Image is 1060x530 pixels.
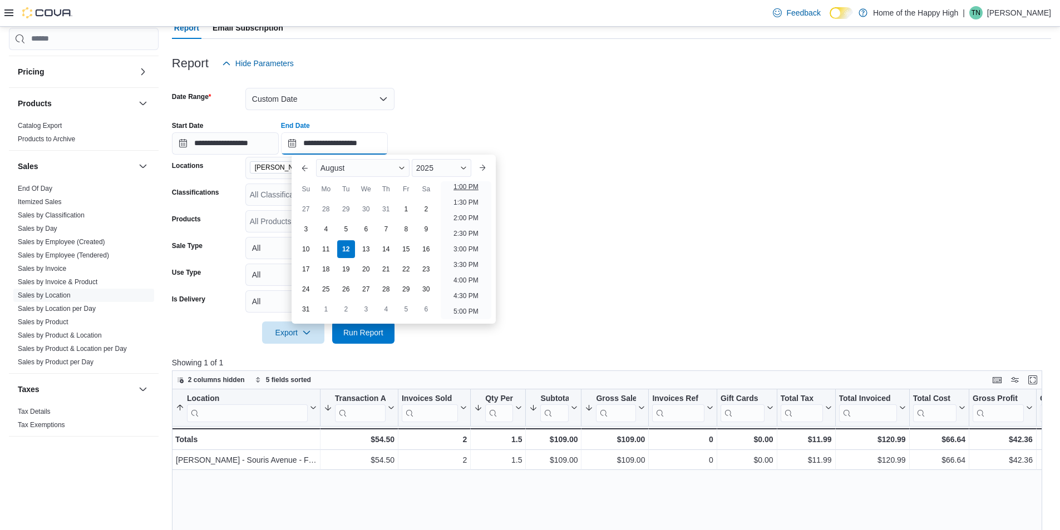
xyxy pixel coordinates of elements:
[913,453,965,467] div: $66.64
[18,225,57,232] a: Sales by Day
[18,135,75,143] a: Products to Archive
[18,358,93,366] a: Sales by Product per Day
[652,433,713,446] div: 0
[377,280,395,298] div: day-28
[839,393,896,422] div: Total Invoiced
[18,135,75,143] span: Products to Archive
[474,433,522,446] div: 1.5
[449,196,483,209] li: 1:30 PM
[18,384,134,395] button: Taxes
[18,211,85,219] a: Sales by Classification
[317,280,335,298] div: day-25
[839,453,905,467] div: $120.99
[317,240,335,258] div: day-11
[357,300,375,318] div: day-3
[397,240,415,258] div: day-15
[18,318,68,326] a: Sales by Product
[721,393,765,404] div: Gift Cards
[377,220,395,238] div: day-7
[317,180,335,198] div: Mo
[172,92,211,101] label: Date Range
[449,305,483,318] li: 5:00 PM
[245,264,395,286] button: All
[297,280,315,298] div: day-24
[973,393,1024,422] div: Gross Profit
[973,393,1024,404] div: Gross Profit
[449,227,483,240] li: 2:30 PM
[18,122,62,130] a: Catalog Export
[377,260,395,278] div: day-21
[18,98,134,109] button: Products
[417,260,435,278] div: day-23
[18,305,96,313] a: Sales by Location per Day
[417,180,435,198] div: Sa
[830,7,853,19] input: Dark Mode
[768,2,825,24] a: Feedback
[18,211,85,220] span: Sales by Classification
[335,393,386,404] div: Transaction Average
[721,433,773,446] div: $0.00
[172,357,1051,368] p: Showing 1 of 1
[337,200,355,218] div: day-29
[245,237,395,259] button: All
[18,66,44,77] h3: Pricing
[529,453,578,467] div: $109.00
[297,220,315,238] div: day-3
[245,290,395,313] button: All
[990,373,1004,387] button: Keyboard shortcuts
[972,6,980,19] span: TN
[596,393,636,422] div: Gross Sales
[417,280,435,298] div: day-30
[18,238,105,246] a: Sales by Employee (Created)
[529,433,578,446] div: $109.00
[136,383,150,396] button: Taxes
[324,453,395,467] div: $54.50
[250,161,356,174] span: Estevan - Souris Avenue - Fire & Flower
[18,121,62,130] span: Catalog Export
[652,453,713,467] div: 0
[449,258,483,271] li: 3:30 PM
[332,321,395,344] button: Run Report
[187,393,308,404] div: Location
[18,251,109,259] a: Sales by Employee (Tendered)
[839,393,905,422] button: Total Invoiced
[987,6,1051,19] p: [PERSON_NAME]
[187,393,308,422] div: Location
[317,220,335,238] div: day-4
[321,164,345,172] span: August
[780,433,831,446] div: $11.99
[297,200,315,218] div: day-27
[963,6,965,19] p: |
[839,433,905,446] div: $120.99
[913,433,965,446] div: $66.64
[18,420,65,429] span: Tax Exemptions
[721,393,765,422] div: Gift Card Sales
[18,384,40,395] h3: Taxes
[721,453,773,467] div: $0.00
[397,200,415,218] div: day-1
[172,241,203,250] label: Sale Type
[780,453,831,467] div: $11.99
[474,453,522,467] div: 1.5
[969,6,983,19] div: Tammy Neff
[721,393,773,422] button: Gift Cards
[873,6,958,19] p: Home of the Happy High
[235,58,294,69] span: Hide Parameters
[18,197,62,206] span: Itemized Sales
[397,220,415,238] div: day-8
[377,200,395,218] div: day-31
[652,393,704,422] div: Invoices Ref
[397,180,415,198] div: Fr
[9,119,159,150] div: Products
[18,251,109,260] span: Sales by Employee (Tendered)
[540,393,569,404] div: Subtotal
[136,97,150,110] button: Products
[136,65,150,78] button: Pricing
[18,291,71,300] span: Sales by Location
[417,300,435,318] div: day-6
[652,393,713,422] button: Invoices Ref
[18,408,51,415] a: Tax Details
[175,433,317,446] div: Totals
[337,260,355,278] div: day-19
